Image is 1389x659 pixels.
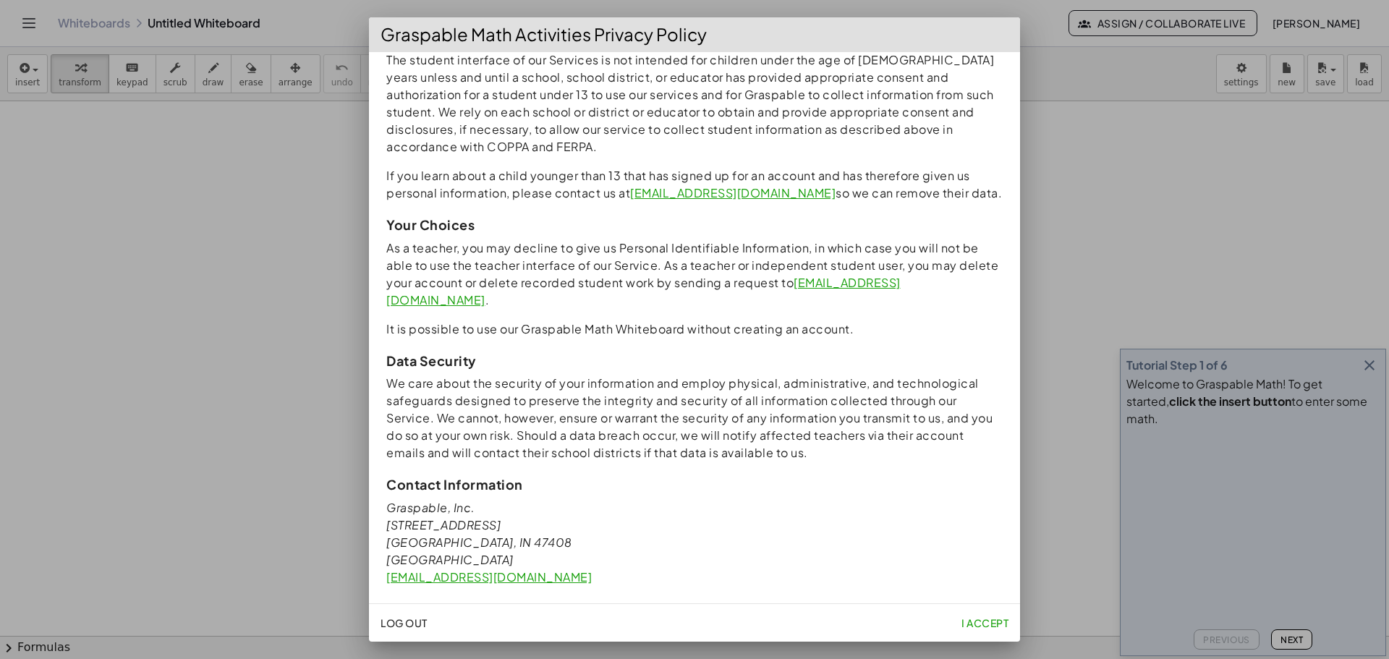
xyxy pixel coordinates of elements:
[386,569,592,584] a: [EMAIL_ADDRESS][DOMAIN_NAME]
[386,275,901,307] a: [EMAIL_ADDRESS][DOMAIN_NAME]
[386,239,1003,309] p: As a teacher, you may decline to give us Personal Identifiable Information, in which case you wil...
[369,17,1020,52] div: Graspable Math Activities Privacy Policy
[956,610,1014,636] button: I accept
[386,216,1003,233] h3: Your Choices
[961,616,1008,629] span: I accept
[375,610,433,636] button: Log Out
[381,616,428,629] span: Log Out
[386,167,1003,202] p: If you learn about a child younger than 13 that has signed up for an account and has therefore gi...
[386,499,1003,569] address: Graspable, Inc. [STREET_ADDRESS] [GEOGRAPHIC_DATA], IN 47408 [GEOGRAPHIC_DATA]
[386,51,1003,156] p: The student interface of our Services is not intended for children under the age of [DEMOGRAPHIC_...
[630,185,836,200] a: [EMAIL_ADDRESS][DOMAIN_NAME]
[386,375,1003,462] p: We care about the security of your information and employ physical, administrative, and technolog...
[386,320,1003,338] p: It is possible to use our Graspable Math Whiteboard without creating an account.
[386,352,1003,369] h3: Data Security
[386,476,1003,493] h3: Contact Information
